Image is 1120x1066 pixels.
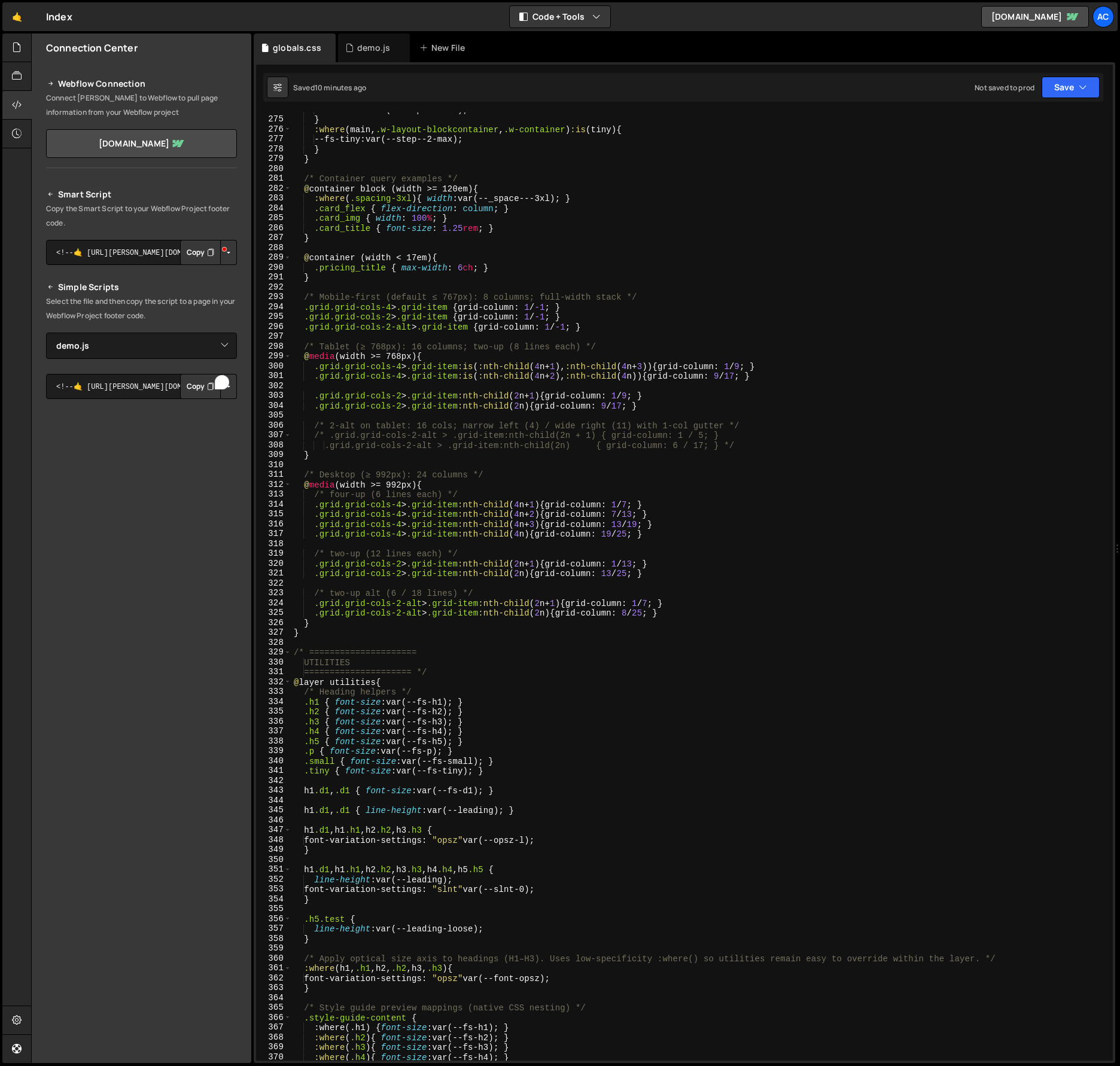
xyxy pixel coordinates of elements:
[256,312,291,322] div: 295
[256,647,291,657] div: 329
[256,371,291,381] div: 301
[256,401,291,411] div: 304
[256,815,291,826] div: 346
[256,973,291,983] div: 362
[256,500,291,510] div: 314
[256,1013,291,1023] div: 366
[256,460,291,470] div: 310
[256,322,291,332] div: 296
[256,628,291,638] div: 327
[256,717,291,727] div: 336
[256,519,291,529] div: 316
[256,638,291,648] div: 328
[256,687,291,697] div: 333
[46,419,238,526] iframe: YouTube video player
[357,42,390,54] div: demo.js
[256,785,291,796] div: 343
[256,1022,291,1033] div: 367
[256,331,291,342] div: 297
[256,184,291,194] div: 282
[256,914,291,924] div: 356
[46,77,237,91] h2: Webflow Connection
[256,213,291,223] div: 285
[256,1003,291,1013] div: 365
[46,374,237,399] textarea: To enrich screen reader interactions, please activate Accessibility in Grammarly extension settings
[256,904,291,914] div: 355
[256,391,291,401] div: 303
[256,272,291,282] div: 291
[256,1052,291,1062] div: 370
[315,83,366,93] div: 10 minutes ago
[256,243,291,253] div: 288
[256,1042,291,1052] div: 369
[256,292,291,302] div: 293
[46,41,138,54] h2: Connection Center
[256,223,291,233] div: 286
[180,374,237,399] div: Button group with nested dropdown
[510,6,610,28] button: Code + Tools
[46,534,238,642] iframe: YouTube video player
[273,42,321,54] div: globals.css
[256,1033,291,1043] div: 368
[256,154,291,164] div: 279
[256,736,291,747] div: 338
[256,164,291,174] div: 280
[46,294,237,323] p: Select the file and then copy the script to a page in your Webflow Project footer code.
[256,875,291,885] div: 352
[256,351,291,361] div: 299
[256,746,291,756] div: 339
[256,864,291,875] div: 351
[256,588,291,598] div: 323
[256,894,291,904] div: 354
[256,539,291,549] div: 318
[256,470,291,480] div: 311
[256,943,291,954] div: 359
[256,381,291,391] div: 302
[256,677,291,687] div: 332
[256,884,291,894] div: 353
[256,410,291,421] div: 305
[256,342,291,352] div: 298
[256,233,291,243] div: 287
[256,529,291,539] div: 317
[256,766,291,776] div: 341
[256,450,291,460] div: 309
[256,776,291,786] div: 342
[256,282,291,293] div: 292
[975,83,1034,93] div: Not saved to prod
[256,421,291,431] div: 306
[981,6,1089,28] a: [DOMAIN_NAME]
[46,202,237,230] p: Copy the Smart Script to your Webflow Project footer code.
[256,480,291,490] div: 312
[256,114,291,124] div: 275
[256,173,291,184] div: 281
[256,559,291,569] div: 320
[419,42,470,54] div: New File
[256,657,291,668] div: 330
[256,361,291,371] div: 300
[256,726,291,736] div: 337
[256,302,291,312] div: 294
[256,598,291,608] div: 324
[256,549,291,559] div: 319
[46,129,237,158] a: [DOMAIN_NAME]
[256,954,291,964] div: 360
[256,706,291,717] div: 335
[256,618,291,628] div: 326
[256,144,291,154] div: 278
[256,667,291,677] div: 331
[256,134,291,144] div: 277
[256,835,291,845] div: 348
[256,796,291,806] div: 344
[1092,6,1114,28] div: Ac
[256,993,291,1003] div: 364
[2,2,32,31] a: 🤙
[256,934,291,944] div: 358
[180,374,221,399] button: Copy
[256,203,291,214] div: 284
[256,756,291,766] div: 340
[256,578,291,589] div: 322
[256,805,291,815] div: 345
[256,608,291,618] div: 325
[256,855,291,865] div: 350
